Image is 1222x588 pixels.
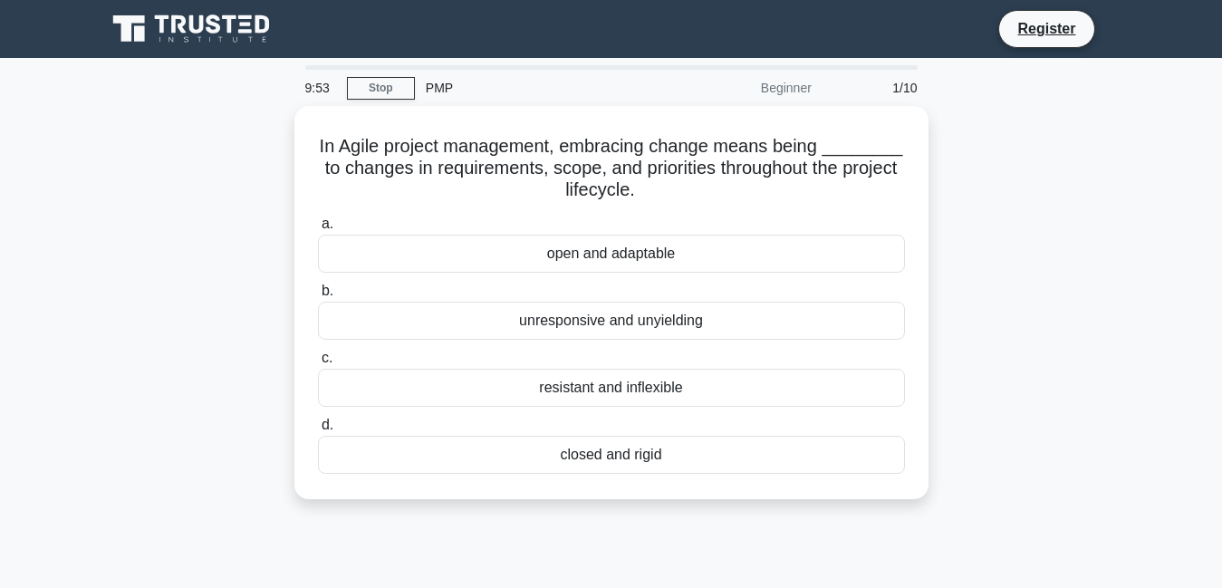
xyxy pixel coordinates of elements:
[322,350,332,365] span: c.
[415,70,664,106] div: PMP
[322,283,333,298] span: b.
[318,302,905,340] div: unresponsive and unyielding
[347,77,415,100] a: Stop
[322,417,333,432] span: d.
[823,70,929,106] div: 1/10
[664,70,823,106] div: Beginner
[294,70,347,106] div: 9:53
[322,216,333,231] span: a.
[318,235,905,273] div: open and adaptable
[318,369,905,407] div: resistant and inflexible
[1006,17,1086,40] a: Register
[318,436,905,474] div: closed and rigid
[316,135,907,202] h5: In Agile project management, embracing change means being ________ to changes in requirements, sc...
